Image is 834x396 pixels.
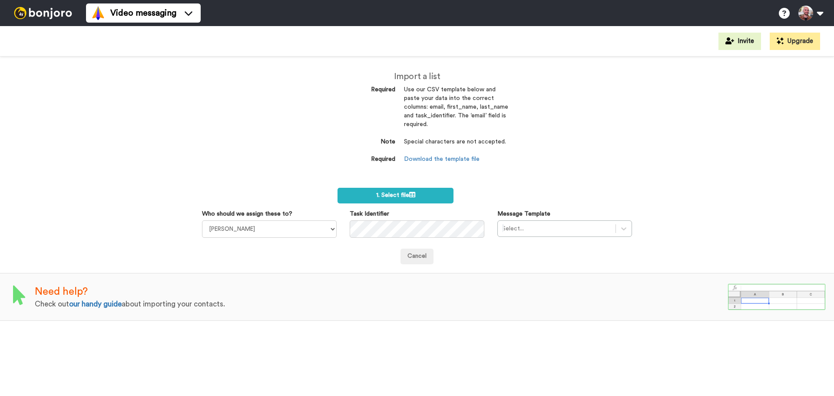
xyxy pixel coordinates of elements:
[10,7,76,19] img: bj-logo-header-white.svg
[35,299,728,309] div: Check out about importing your contacts.
[718,33,761,50] button: Invite
[69,300,122,308] a: our handy guide
[326,72,508,81] h2: Import a list
[497,210,550,218] label: Message Template
[404,86,508,138] dd: Use our CSV template below and paste your data into the correct columns: email, first_name, last_...
[326,138,395,146] dt: Note
[404,156,480,162] a: Download the template file
[376,192,415,198] span: 1. Select file
[770,33,820,50] button: Upgrade
[326,155,395,164] dt: Required
[326,86,395,94] dt: Required
[110,7,176,19] span: Video messaging
[350,210,389,218] label: Task Identifier
[404,138,508,155] dd: Special characters are not accepted.
[400,249,434,264] a: Cancel
[91,6,105,20] img: vm-color.svg
[202,210,292,218] label: Who should we assign these to?
[35,284,728,299] div: Need help?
